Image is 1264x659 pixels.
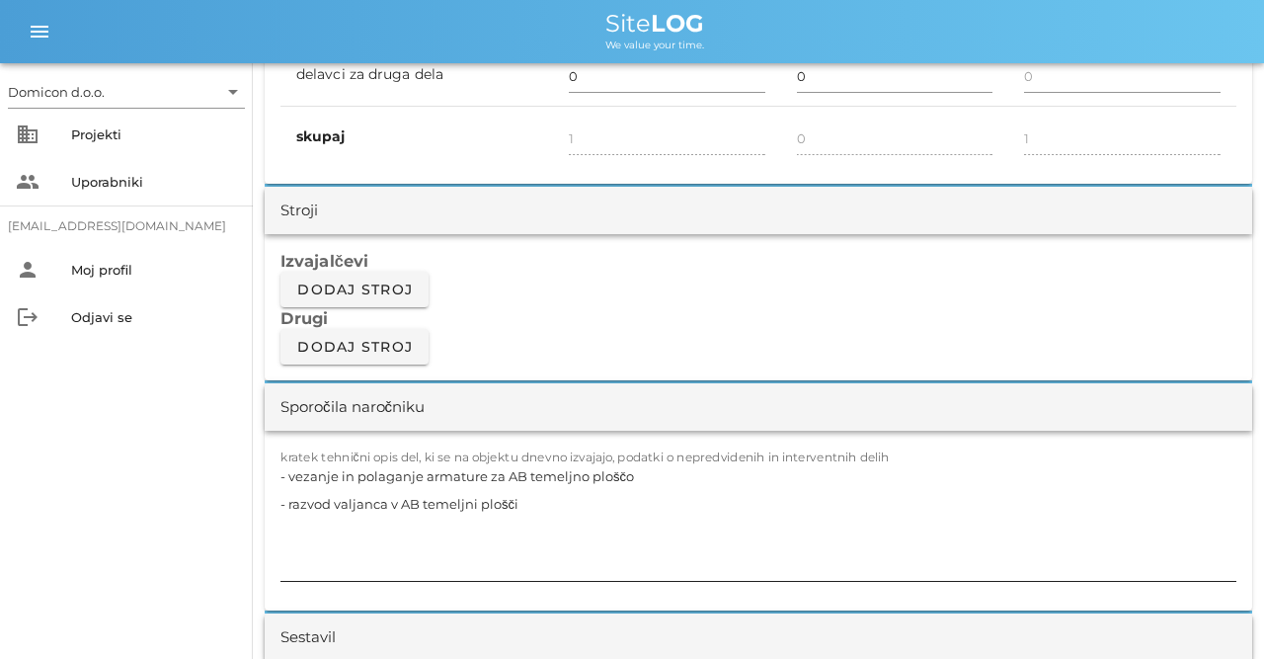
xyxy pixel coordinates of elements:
[280,451,890,465] label: kratek tehnični opis del, ki se na objektu dnevno izvajajo, podatki o nepredvidenih in interventn...
[16,123,39,146] i: business
[296,281,413,298] span: Dodaj stroj
[71,126,237,142] div: Projekti
[605,39,704,51] span: We value your time.
[28,20,51,43] i: menu
[280,396,425,419] div: Sporočila naročniku
[8,83,105,101] div: Domicon d.o.o.
[280,329,429,365] button: Dodaj stroj
[280,250,1236,272] h3: Izvajalčevi
[221,80,245,104] i: arrow_drop_down
[280,626,336,649] div: Sestavil
[280,44,553,107] td: delavci za druga dela
[296,127,346,145] b: skupaj
[1024,60,1221,92] input: 0
[8,76,245,108] div: Domicon d.o.o.
[569,60,765,92] input: 0
[280,200,318,222] div: Stroji
[71,309,237,325] div: Odjavi se
[651,9,704,38] b: LOG
[71,174,237,190] div: Uporabniki
[16,258,39,282] i: person
[16,305,39,329] i: logout
[16,170,39,194] i: people
[797,60,993,92] input: 0
[280,307,1236,329] h3: Drugi
[280,272,429,307] button: Dodaj stroj
[71,262,237,278] div: Moj profil
[982,446,1264,659] div: Pripomoček za klepet
[982,446,1264,659] iframe: Chat Widget
[296,338,413,356] span: Dodaj stroj
[605,9,704,38] span: Site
